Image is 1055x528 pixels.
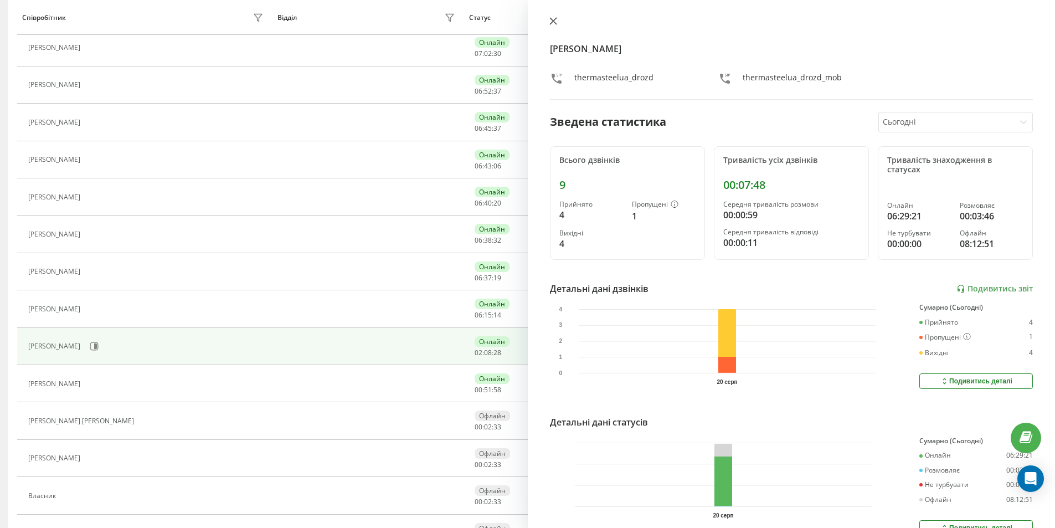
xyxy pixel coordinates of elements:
div: Всього дзвінків [559,156,696,165]
div: Офлайн [919,496,951,504]
span: 06 [475,86,482,96]
div: Не турбувати [919,481,969,489]
div: Офлайн [475,485,510,496]
span: 38 [484,235,492,245]
div: 1 [632,209,696,223]
div: 00:00:11 [723,236,860,249]
div: [PERSON_NAME] [28,380,83,388]
div: 06:29:21 [1006,452,1033,459]
div: Онлайн [475,373,510,384]
div: Співробітник [22,14,66,22]
span: 28 [493,348,501,357]
div: [PERSON_NAME] [28,81,83,89]
div: [PERSON_NAME] [28,454,83,462]
div: Середня тривалість розмови [723,201,860,208]
span: 02 [484,49,492,58]
span: 15 [484,310,492,320]
span: 20 [493,198,501,208]
div: Детальні дані статусів [550,416,648,429]
span: 02 [484,497,492,506]
div: Онлайн [475,75,510,85]
span: 37 [493,86,501,96]
span: 33 [493,422,501,432]
text: 20 серп [717,379,737,385]
div: 4 [559,208,623,222]
div: 00:03:46 [1006,467,1033,474]
div: Офлайн [475,411,510,421]
span: 06 [475,161,482,171]
div: Офлайн [960,229,1023,237]
span: 08 [484,348,492,357]
div: Розмовляє [960,202,1023,209]
span: 02 [475,348,482,357]
div: [PERSON_NAME] [28,44,83,52]
div: [PERSON_NAME] [PERSON_NAME] [28,417,137,425]
div: [PERSON_NAME] [28,342,83,350]
div: Онлайн [475,187,510,197]
div: Онлайн [475,224,510,234]
div: Офлайн [475,448,510,459]
span: 43 [484,161,492,171]
div: [PERSON_NAME] [28,156,83,163]
div: Онлайн [475,262,510,272]
div: [PERSON_NAME] [28,305,83,313]
div: thermasteelua_drozd_mob [743,72,842,88]
div: 4 [559,237,623,250]
div: [PERSON_NAME] [28,268,83,275]
div: Пропущені [919,333,971,342]
text: 4 [559,306,562,312]
span: 02 [484,422,492,432]
div: Зведена статистика [550,114,666,130]
div: Детальні дані дзвінків [550,282,649,295]
span: 02 [484,460,492,469]
div: Онлайн [919,452,951,459]
div: 00:07:48 [723,178,860,192]
span: 32 [493,235,501,245]
div: : : [475,274,501,282]
div: : : [475,461,501,469]
div: Онлайн [887,202,951,209]
span: 40 [484,198,492,208]
div: : : [475,349,501,357]
h4: [PERSON_NAME] [550,42,1033,55]
div: Власник [28,492,59,500]
div: : : [475,162,501,170]
div: Пропущені [632,201,696,209]
div: 4 [1029,319,1033,326]
div: Тривалість знаходження в статусах [887,156,1023,175]
text: 20 серп [713,512,733,519]
div: 9 [559,178,696,192]
div: [PERSON_NAME] [28,193,83,201]
div: Вихідні [919,349,949,357]
div: Подивитись деталі [940,377,1012,386]
div: 08:12:51 [960,237,1023,250]
span: 06 [493,161,501,171]
div: Онлайн [475,150,510,160]
div: : : [475,386,501,394]
div: Онлайн [475,336,510,347]
span: 00 [475,385,482,394]
span: 00 [475,460,482,469]
div: 00:00:00 [1006,481,1033,489]
div: : : [475,88,501,95]
span: 45 [484,124,492,133]
div: 06:29:21 [887,209,951,223]
div: : : [475,311,501,319]
div: : : [475,50,501,58]
div: [PERSON_NAME] [28,119,83,126]
span: 51 [484,385,492,394]
div: Онлайн [475,37,510,48]
div: Статус [469,14,491,22]
div: Не турбувати [887,229,951,237]
span: 00 [475,497,482,506]
div: : : [475,199,501,207]
div: 00:00:59 [723,208,860,222]
div: Онлайн [475,299,510,309]
span: 33 [493,497,501,506]
div: : : [475,237,501,244]
span: 07 [475,49,482,58]
div: Розмовляє [919,467,960,474]
span: 06 [475,124,482,133]
span: 37 [484,273,492,283]
div: Відділ [277,14,297,22]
